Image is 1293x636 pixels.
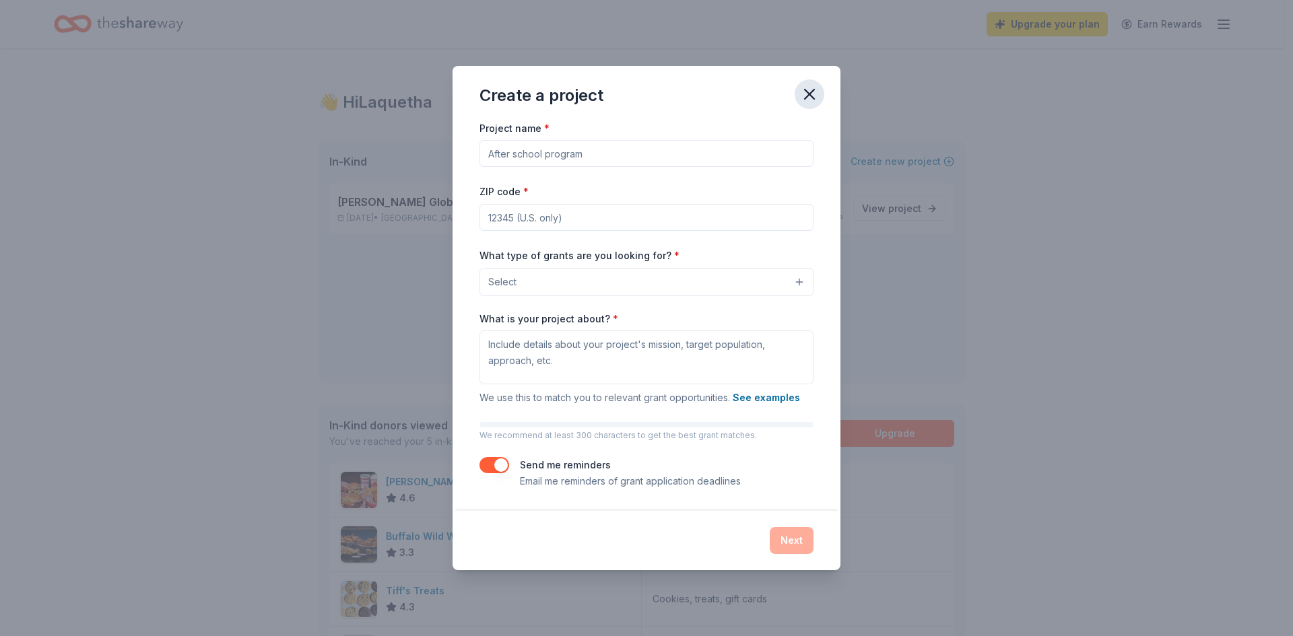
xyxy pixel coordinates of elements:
[479,312,618,326] label: What is your project about?
[479,430,814,441] p: We recommend at least 300 characters to get the best grant matches.
[479,204,814,231] input: 12345 (U.S. only)
[479,185,529,199] label: ZIP code
[733,390,800,406] button: See examples
[520,459,611,470] label: Send me reminders
[479,268,814,296] button: Select
[479,249,679,262] label: What type of grants are you looking for?
[520,473,741,489] p: Email me reminders of grant application deadlines
[488,274,517,290] span: Select
[479,140,814,167] input: After school program
[479,122,550,135] label: Project name
[479,85,603,106] div: Create a project
[479,392,800,403] span: We use this to match you to relevant grant opportunities.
